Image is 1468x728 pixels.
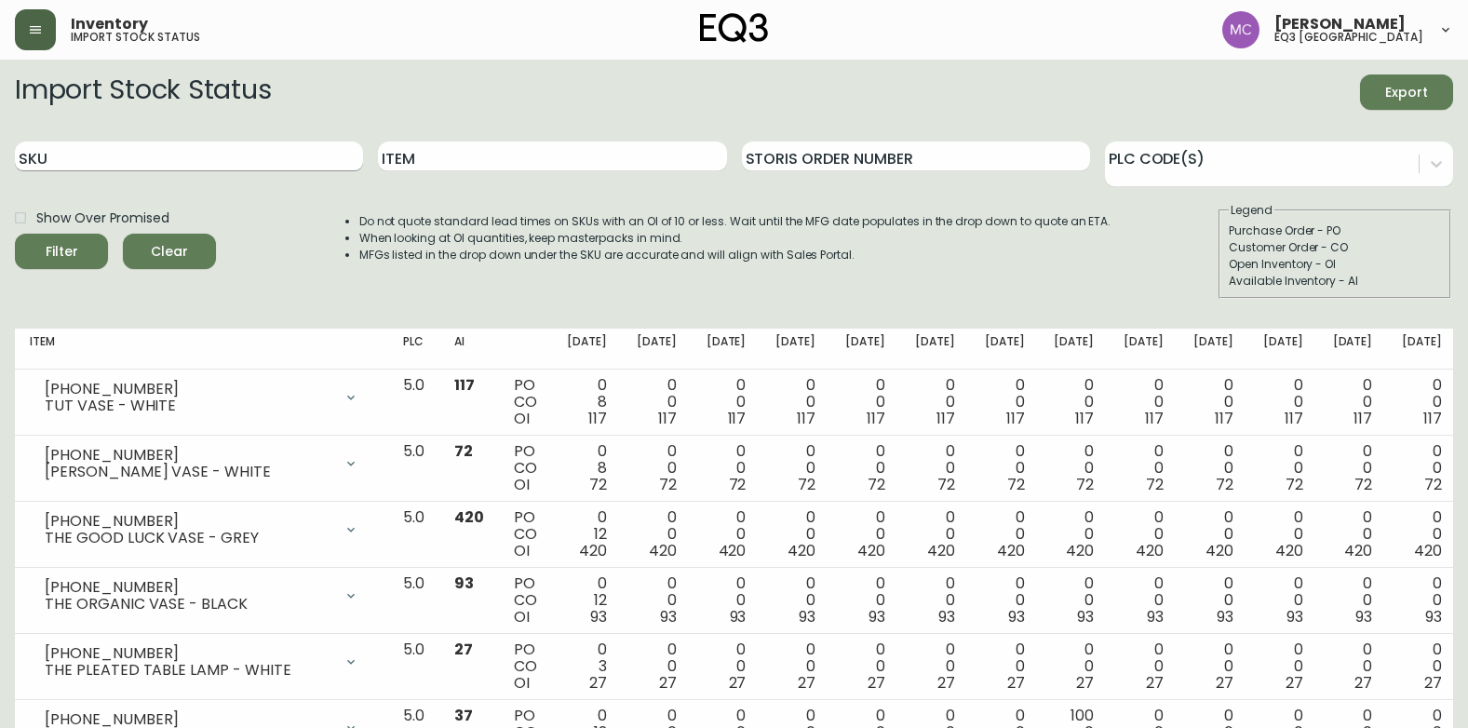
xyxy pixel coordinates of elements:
[937,474,955,495] span: 72
[659,474,677,495] span: 72
[1229,202,1274,219] legend: Legend
[138,240,201,263] span: Clear
[1354,408,1372,429] span: 117
[1402,509,1442,559] div: 0 0
[454,440,473,462] span: 72
[985,377,1025,427] div: 0 0
[359,213,1111,230] li: Do not quote standard lead times on SKUs with an OI of 10 or less. Wait until the MFG date popula...
[1286,474,1303,495] span: 72
[15,234,108,269] button: Filter
[454,374,475,396] span: 117
[775,641,815,692] div: 0 0
[1109,329,1178,370] th: [DATE]
[388,634,439,700] td: 5.0
[567,575,607,626] div: 0 12
[1193,509,1233,559] div: 0 0
[1039,329,1109,370] th: [DATE]
[1414,540,1442,561] span: 420
[775,443,815,493] div: 0 0
[707,443,747,493] div: 0 0
[1333,509,1373,559] div: 0 0
[514,474,530,495] span: OI
[985,575,1025,626] div: 0 0
[1424,474,1442,495] span: 72
[1217,606,1233,627] span: 93
[589,672,607,694] span: 27
[1007,474,1025,495] span: 72
[1344,540,1372,561] span: 420
[45,530,332,546] div: THE GOOD LUCK VASE - GREY
[388,502,439,568] td: 5.0
[1333,443,1373,493] div: 0 0
[45,579,332,596] div: [PHONE_NUMBER]
[660,606,677,627] span: 93
[637,575,677,626] div: 0 0
[454,639,473,660] span: 27
[514,377,537,427] div: PO CO
[830,329,900,370] th: [DATE]
[1286,606,1303,627] span: 93
[454,573,474,594] span: 93
[700,13,769,43] img: logo
[970,329,1040,370] th: [DATE]
[1425,606,1442,627] span: 93
[1229,273,1441,290] div: Available Inventory - AI
[590,606,607,627] span: 93
[729,672,747,694] span: 27
[637,641,677,692] div: 0 0
[867,408,885,429] span: 117
[45,447,332,464] div: [PHONE_NUMBER]
[514,408,530,429] span: OI
[123,234,216,269] button: Clear
[788,540,815,561] span: 420
[45,662,332,679] div: THE PLEATED TABLE LAMP - WHITE
[845,641,885,692] div: 0 0
[1124,377,1164,427] div: 0 0
[927,540,955,561] span: 420
[1193,641,1233,692] div: 0 0
[1054,641,1094,692] div: 0 0
[798,474,815,495] span: 72
[454,705,473,726] span: 37
[637,377,677,427] div: 0 0
[1333,641,1373,692] div: 0 0
[1375,81,1438,104] span: Export
[1145,408,1164,429] span: 117
[1229,256,1441,273] div: Open Inventory - OI
[1124,641,1164,692] div: 0 0
[71,17,148,32] span: Inventory
[1274,32,1423,43] h5: eq3 [GEOGRAPHIC_DATA]
[937,672,955,694] span: 27
[1193,575,1233,626] div: 0 0
[388,436,439,502] td: 5.0
[1354,672,1372,694] span: 27
[938,606,955,627] span: 93
[707,377,747,427] div: 0 0
[868,672,885,694] span: 27
[1263,575,1303,626] div: 0 0
[1248,329,1318,370] th: [DATE]
[692,329,761,370] th: [DATE]
[1216,474,1233,495] span: 72
[798,672,815,694] span: 27
[761,329,830,370] th: [DATE]
[997,540,1025,561] span: 420
[1285,408,1303,429] span: 117
[915,377,955,427] div: 0 0
[1193,443,1233,493] div: 0 0
[1229,239,1441,256] div: Customer Order - CO
[658,408,677,429] span: 117
[1263,641,1303,692] div: 0 0
[1077,606,1094,627] span: 93
[915,641,955,692] div: 0 0
[514,672,530,694] span: OI
[1424,672,1442,694] span: 27
[729,474,747,495] span: 72
[439,329,499,370] th: AI
[567,509,607,559] div: 0 12
[845,575,885,626] div: 0 0
[799,606,815,627] span: 93
[845,509,885,559] div: 0 0
[567,641,607,692] div: 0 3
[45,464,332,480] div: [PERSON_NAME] VASE - WHITE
